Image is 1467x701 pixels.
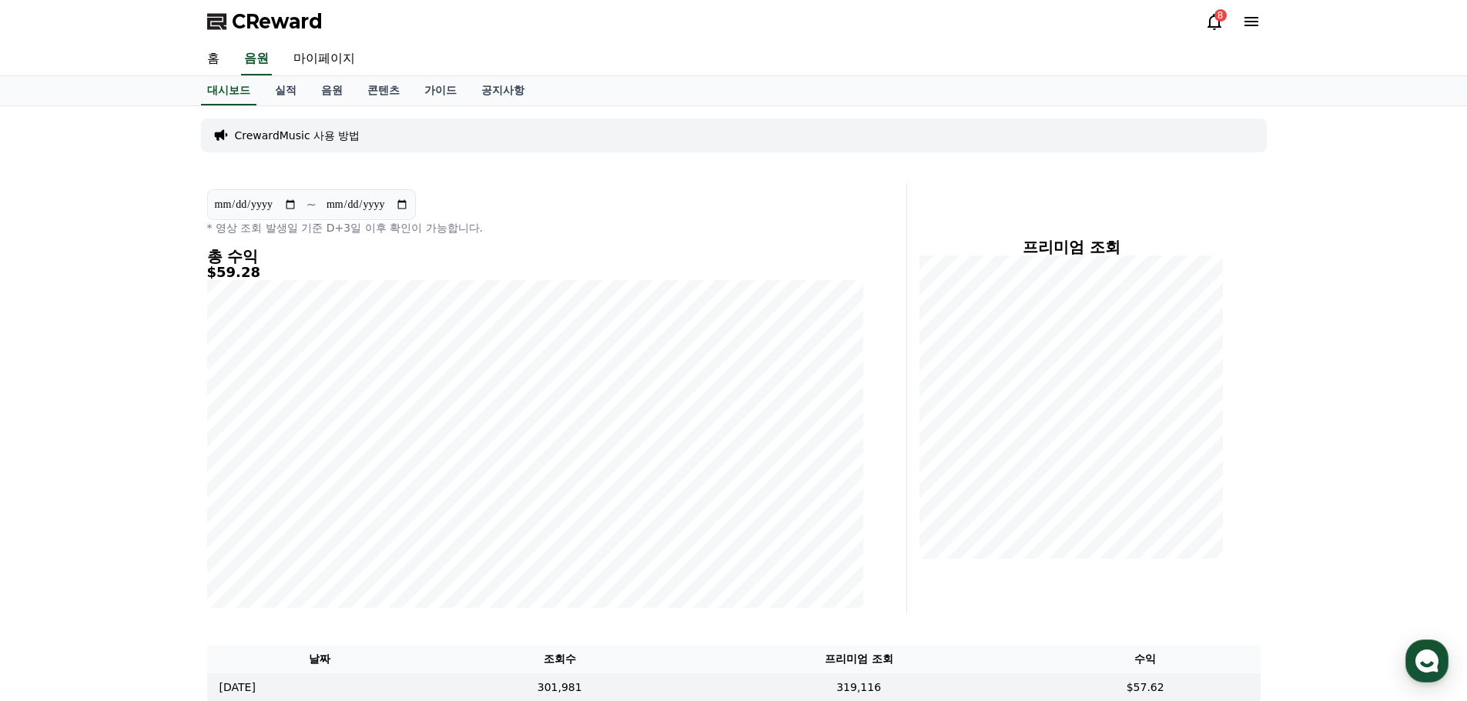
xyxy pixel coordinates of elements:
[241,43,272,75] a: 음원
[207,265,863,280] h5: $59.28
[207,9,323,34] a: CReward
[201,76,256,105] a: 대시보드
[207,645,433,673] th: 날짜
[232,9,323,34] span: CReward
[1205,12,1224,31] a: 8
[281,43,367,75] a: 마이페이지
[207,248,863,265] h4: 총 수익
[195,43,232,75] a: 홈
[919,239,1224,255] h4: 프리미엄 조회
[309,76,355,105] a: 음원
[235,128,360,143] a: CrewardMusic 사용 방법
[469,76,537,105] a: 공지사항
[412,76,469,105] a: 가이드
[207,220,863,235] p: * 영상 조회 발생일 기준 D+3일 이후 확인이 가능합니다.
[306,195,317,214] p: ~
[219,679,256,696] p: [DATE]
[1030,645,1261,673] th: 수익
[687,645,1030,673] th: 프리미엄 조회
[263,76,309,105] a: 실적
[355,76,412,105] a: 콘텐츠
[432,645,687,673] th: 조회수
[1214,9,1227,22] div: 8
